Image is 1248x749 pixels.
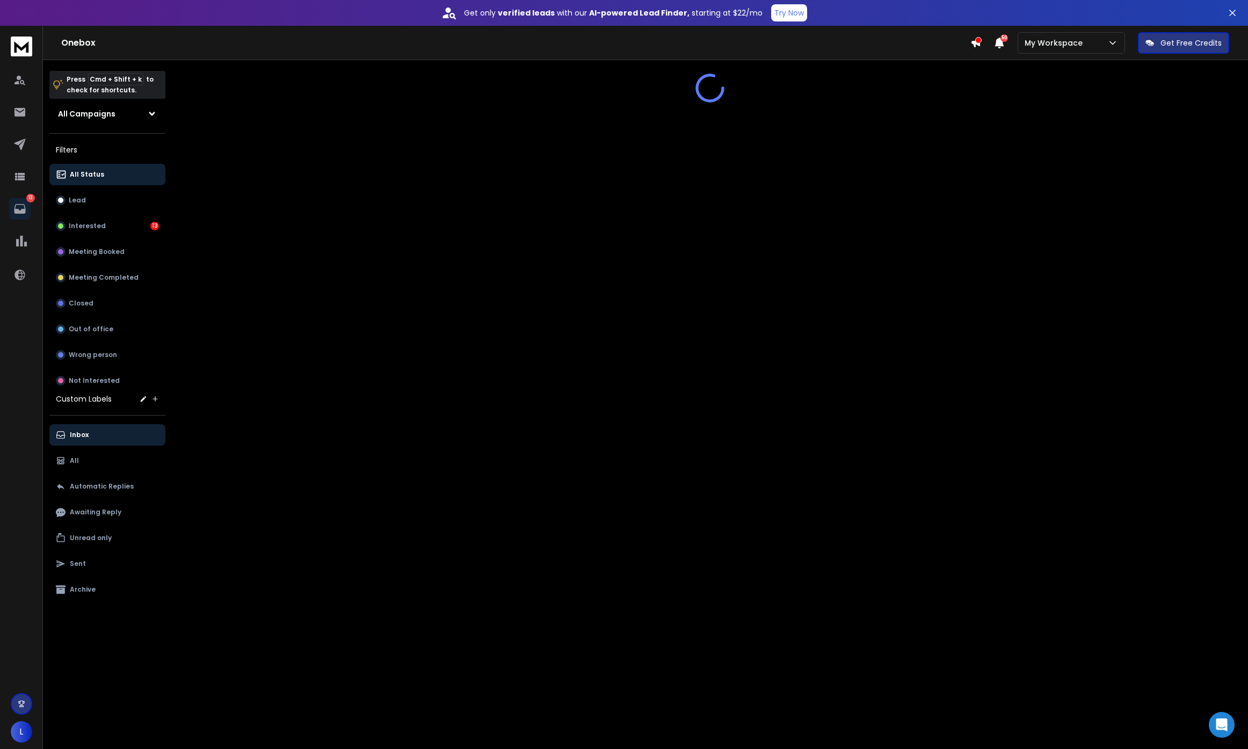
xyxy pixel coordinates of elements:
p: 13 [26,194,35,202]
button: Meeting Completed [49,267,165,288]
p: Wrong person [69,351,117,359]
p: My Workspace [1025,38,1087,48]
p: Try Now [774,8,804,18]
button: Out of office [49,318,165,340]
p: Closed [69,299,93,308]
h3: Custom Labels [56,394,112,404]
button: All Status [49,164,165,185]
p: All [70,456,79,465]
p: Archive [70,585,96,594]
button: L [11,721,32,743]
p: Meeting Booked [69,248,125,256]
button: Wrong person [49,344,165,366]
button: Interested13 [49,215,165,237]
button: Awaiting Reply [49,501,165,523]
p: Automatic Replies [70,482,134,491]
img: logo [11,37,32,56]
button: Automatic Replies [49,476,165,497]
h3: Filters [49,142,165,157]
p: Inbox [70,431,89,439]
div: 13 [150,222,159,230]
div: Open Intercom Messenger [1209,712,1235,738]
button: Get Free Credits [1138,32,1229,54]
button: Lead [49,190,165,211]
p: Lead [69,196,86,205]
p: Not Interested [69,376,120,385]
button: Sent [49,553,165,575]
p: Unread only [70,534,112,542]
strong: AI-powered Lead Finder, [589,8,690,18]
button: Closed [49,293,165,314]
a: 13 [9,198,31,220]
button: All [49,450,165,471]
button: All Campaigns [49,103,165,125]
p: Out of office [69,325,113,333]
p: Meeting Completed [69,273,139,282]
span: 50 [1000,34,1008,42]
button: Not Interested [49,370,165,391]
p: Press to check for shortcuts. [67,74,154,96]
button: Inbox [49,424,165,446]
button: Try Now [771,4,807,21]
p: Get Free Credits [1160,38,1222,48]
button: Archive [49,579,165,600]
p: Get only with our starting at $22/mo [464,8,763,18]
button: Meeting Booked [49,241,165,263]
p: Interested [69,222,106,230]
p: Awaiting Reply [70,508,121,517]
span: Cmd + Shift + k [88,73,143,85]
p: All Status [70,170,104,179]
strong: verified leads [498,8,555,18]
h1: Onebox [61,37,970,49]
p: Sent [70,559,86,568]
button: Unread only [49,527,165,549]
h1: All Campaigns [58,108,115,119]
